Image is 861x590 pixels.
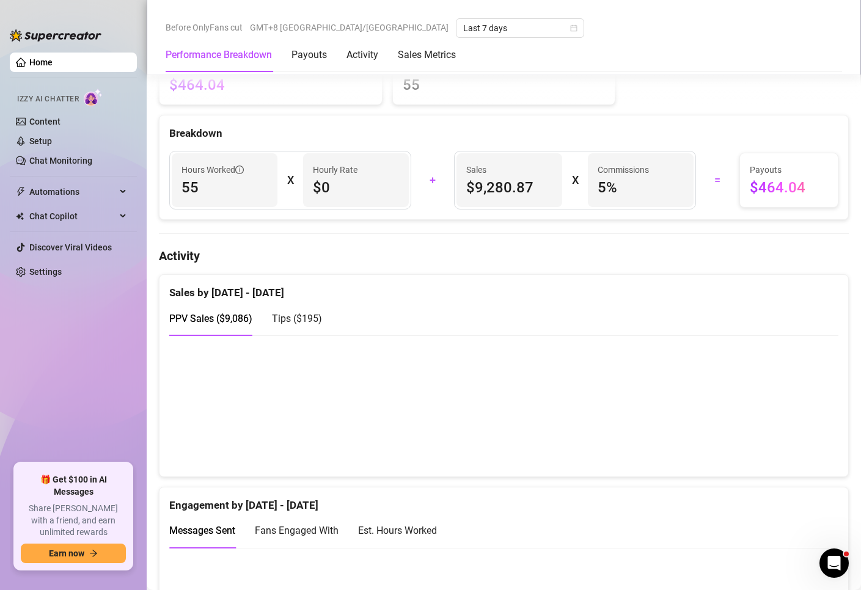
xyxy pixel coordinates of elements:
[21,474,126,498] span: 🎁 Get $100 in AI Messages
[466,163,552,177] span: Sales
[346,48,378,62] div: Activity
[255,525,339,536] span: Fans Engaged With
[10,29,101,42] img: logo-BBDzfeDw.svg
[750,163,829,177] span: Payouts
[29,136,52,146] a: Setup
[29,156,92,166] a: Chat Monitoring
[272,313,322,324] span: Tips ( $195 )
[598,163,649,177] article: Commissions
[250,18,449,37] span: GMT+8 [GEOGRAPHIC_DATA]/[GEOGRAPHIC_DATA]
[398,48,456,62] div: Sales Metrics
[29,267,62,277] a: Settings
[358,523,437,538] div: Est. Hours Worked
[49,548,84,558] span: Earn now
[21,503,126,539] span: Share [PERSON_NAME] with a friend, and earn unlimited rewards
[29,242,112,252] a: Discover Viral Videos
[29,117,60,126] a: Content
[181,178,268,197] span: 55
[291,48,327,62] div: Payouts
[313,163,357,177] article: Hourly Rate
[21,544,126,563] button: Earn nowarrow-right
[598,178,684,197] span: 5 %
[181,163,244,177] span: Hours Worked
[17,93,79,105] span: Izzy AI Chatter
[29,182,116,202] span: Automations
[819,548,849,578] iframe: Intercom live chat
[572,170,578,190] div: X
[169,275,838,301] div: Sales by [DATE] - [DATE]
[169,75,372,95] span: $464.04
[29,57,53,67] a: Home
[287,170,293,190] div: X
[463,19,577,37] span: Last 7 days
[166,18,243,37] span: Before OnlyFans cut
[466,178,552,197] span: $9,280.87
[570,24,577,32] span: calendar
[89,549,98,558] span: arrow-right
[166,48,272,62] div: Performance Breakdown
[16,187,26,197] span: thunderbolt
[84,89,103,106] img: AI Chatter
[169,487,838,514] div: Engagement by [DATE] - [DATE]
[169,525,235,536] span: Messages Sent
[235,166,244,174] span: info-circle
[169,125,838,142] div: Breakdown
[703,170,732,190] div: =
[16,212,24,220] img: Chat Copilot
[419,170,447,190] div: +
[29,206,116,226] span: Chat Copilot
[403,75,606,95] span: 55
[159,247,849,264] h4: Activity
[169,313,252,324] span: PPV Sales ( $9,086 )
[313,178,399,197] span: $0
[750,178,829,197] span: $464.04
